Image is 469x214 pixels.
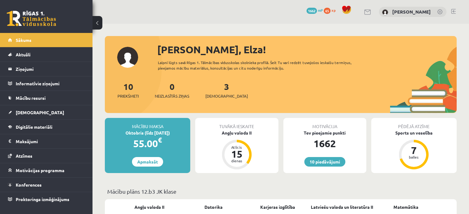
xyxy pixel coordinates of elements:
a: 65 xp [324,8,339,13]
a: Atzīmes [8,149,85,163]
p: Mācību plāns 12.b3 JK klase [107,187,454,196]
div: Laipni lūgts savā Rīgas 1. Tālmācības vidusskolas skolnieka profilā. Šeit Tu vari redzēt tuvojošo... [158,60,369,71]
div: Oktobris (līdz [DATE]) [105,130,190,136]
span: Proktoringa izmēģinājums [16,196,69,202]
span: Konferences [16,182,42,188]
span: Atzīmes [16,153,32,159]
span: Mācību resursi [16,95,46,101]
span: 1662 [306,8,317,14]
legend: Ziņojumi [16,62,85,76]
a: Maksājumi [8,134,85,148]
img: Elza Veinberga [382,9,388,15]
span: Digitālie materiāli [16,124,52,130]
div: Mācību maksa [105,118,190,130]
span: Motivācijas programma [16,168,64,173]
div: 7 [405,145,423,155]
a: 0Neizlasītās ziņas [155,81,189,99]
a: 3[DEMOGRAPHIC_DATA] [205,81,248,99]
div: [PERSON_NAME], Elza! [157,42,457,57]
span: mP [318,8,323,13]
div: 1662 [283,136,366,151]
span: [DEMOGRAPHIC_DATA] [16,110,64,115]
a: Informatīvie ziņojumi [8,76,85,91]
a: Motivācijas programma [8,163,85,177]
a: [DEMOGRAPHIC_DATA] [8,105,85,119]
a: Matemātika [393,204,418,210]
a: Rīgas 1. Tālmācības vidusskola [7,11,56,26]
div: Tuvākā ieskaite [195,118,278,130]
span: 65 [324,8,331,14]
a: Sports un veselība 7 balles [371,130,457,170]
span: xp [331,8,335,13]
a: Latviešu valoda un literatūra II [311,204,373,210]
div: Angļu valoda II [195,130,278,136]
div: Sports un veselība [371,130,457,136]
a: Datorika [204,204,223,210]
a: Aktuāli [8,47,85,62]
a: Mācību resursi [8,91,85,105]
a: 10Priekšmeti [117,81,139,99]
a: Sākums [8,33,85,47]
div: Tev pieejamie punkti [283,130,366,136]
legend: Maksājumi [16,134,85,148]
span: Neizlasītās ziņas [155,93,189,99]
a: 10 piedāvājumi [304,157,345,167]
div: 55.00 [105,136,190,151]
a: Apmaksāt [132,157,163,167]
a: Karjeras izglītība [260,204,295,210]
a: Ziņojumi [8,62,85,76]
span: Priekšmeti [117,93,139,99]
div: dienas [228,159,246,163]
span: € [158,135,162,144]
a: Konferences [8,178,85,192]
a: Proktoringa izmēģinājums [8,192,85,206]
span: Sākums [16,37,31,43]
div: 15 [228,149,246,159]
a: Angļu valoda II [134,204,164,210]
div: balles [405,155,423,159]
span: [DEMOGRAPHIC_DATA] [205,93,248,99]
a: Angļu valoda II Atlicis 15 dienas [195,130,278,170]
div: Motivācija [283,118,366,130]
a: [PERSON_NAME] [392,9,431,15]
a: 1662 mP [306,8,323,13]
legend: Informatīvie ziņojumi [16,76,85,91]
span: Aktuāli [16,52,31,57]
div: Pēdējā atzīme [371,118,457,130]
div: Atlicis [228,145,246,149]
a: Digitālie materiāli [8,120,85,134]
